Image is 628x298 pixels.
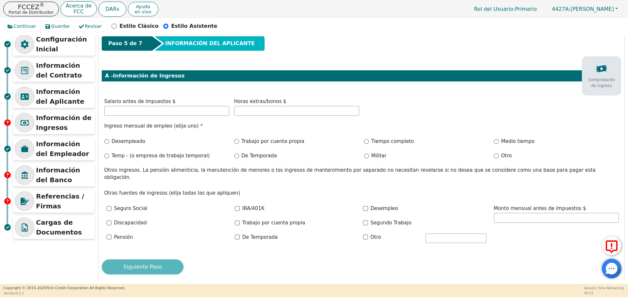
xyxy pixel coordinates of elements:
[98,2,126,17] button: DARs
[13,85,95,108] div: Información del Aplicante
[107,206,112,211] input: Y/N
[371,205,398,212] label: Desempleo
[36,139,93,159] p: Información del Empleador
[371,138,414,145] label: Tiempo completo
[171,22,217,30] p: Estilo Asistente
[241,152,277,160] label: De Temporada
[36,113,93,132] p: Información de Ingresos
[242,219,305,227] label: Trabajo por cuenta propia
[107,220,112,225] input: Y/N
[39,2,44,8] sup: ®
[75,21,107,32] button: Revisar
[241,138,305,145] label: Trabajo por cuenta propia
[114,234,133,241] label: Pensión
[587,77,616,89] p: Comprobante de ingreso
[235,235,240,239] input: Y/N
[552,6,570,12] span: 4427A:
[14,23,36,30] span: Continuar
[135,9,151,14] span: en vivo
[467,3,543,15] p: Primario
[114,205,148,212] label: Seguro Social
[501,138,534,145] label: Medio tiempo
[104,122,619,130] p: Ingreso mensual de empleo (elija uno)
[13,33,95,56] div: Configuración Inicial
[363,220,368,225] input: Y/N
[13,190,95,213] div: Referencias / Firmas
[128,2,158,16] button: Ayudaen vivo
[51,23,70,30] span: Guardar
[584,286,625,290] p: Session Time Remaining:
[235,206,240,211] input: Y/N
[165,40,255,47] span: INFORMACIÓN DEL APLICANTE
[36,87,93,106] p: Información del Aplicante
[9,10,54,14] p: Portal de Distribuidor
[41,21,75,32] button: Guardar
[545,4,625,14] button: 4427A:[PERSON_NAME]
[501,152,512,160] label: Otro
[112,152,210,160] label: Temp - (o empresa de trabajo temporal)
[235,220,240,225] input: Y/N
[104,98,176,104] span: Salario antes de impuestos $
[3,286,125,291] p: Copyright © 2015- 2025 First Credit Corporation.
[3,291,125,296] p: Version 3.2.1
[36,191,93,211] p: Referencias / Firmas
[242,205,265,212] label: IRA/401K
[119,22,158,30] p: Estilo Clásico
[13,59,95,82] div: Información del Contrato
[13,216,95,239] div: Cargas de Documentos
[467,3,543,15] a: Rol del Usuario:Primario
[85,23,102,30] span: Revisar
[3,2,59,16] button: FCCEZ®Portal de Distribuidor
[66,3,92,9] p: Acerca de
[9,4,54,10] p: FCCEZ
[3,21,41,32] button: Continuar
[363,206,368,211] input: Y/N
[584,290,625,295] p: 50:11
[36,165,93,185] p: Información del Banco
[242,234,278,241] label: De Temporada
[13,137,95,160] div: Información del Empleador
[107,235,112,239] input: Y/N
[13,164,95,186] div: Información del Banco
[494,205,586,211] span: Monto mensual antes de impuestos $
[36,218,93,237] p: Cargas de Documentos
[36,34,93,54] p: Configuración Inicial
[36,61,93,80] p: Información del Contrato
[112,138,145,145] label: Desempleado
[108,40,142,47] span: Paso 5 de 7
[114,219,147,227] label: Discapacidad
[602,236,621,255] button: Reportar Error a FCC
[104,167,619,181] p: Otros ingresos. La pensión alimenticia, la manutención de menores o los ingresos de mantenimiento...
[89,286,125,290] span: All Rights Reserved.
[66,9,92,14] p: FCC
[371,234,381,241] label: Otro
[371,219,411,227] label: Segundo Trabajo
[13,111,95,134] div: Información de Ingresos
[105,72,618,80] p: A - Información de Ingresos
[61,1,97,17] button: Acerca deFCC
[474,6,515,12] span: Rol del Usuario :
[552,6,614,12] span: [PERSON_NAME]
[135,4,151,9] span: Ayuda
[234,98,287,104] span: Horas extras/bonos $
[371,152,387,160] label: Militar
[104,189,619,197] p: Otras fuentes de ingresos (elija todas las que apliquen)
